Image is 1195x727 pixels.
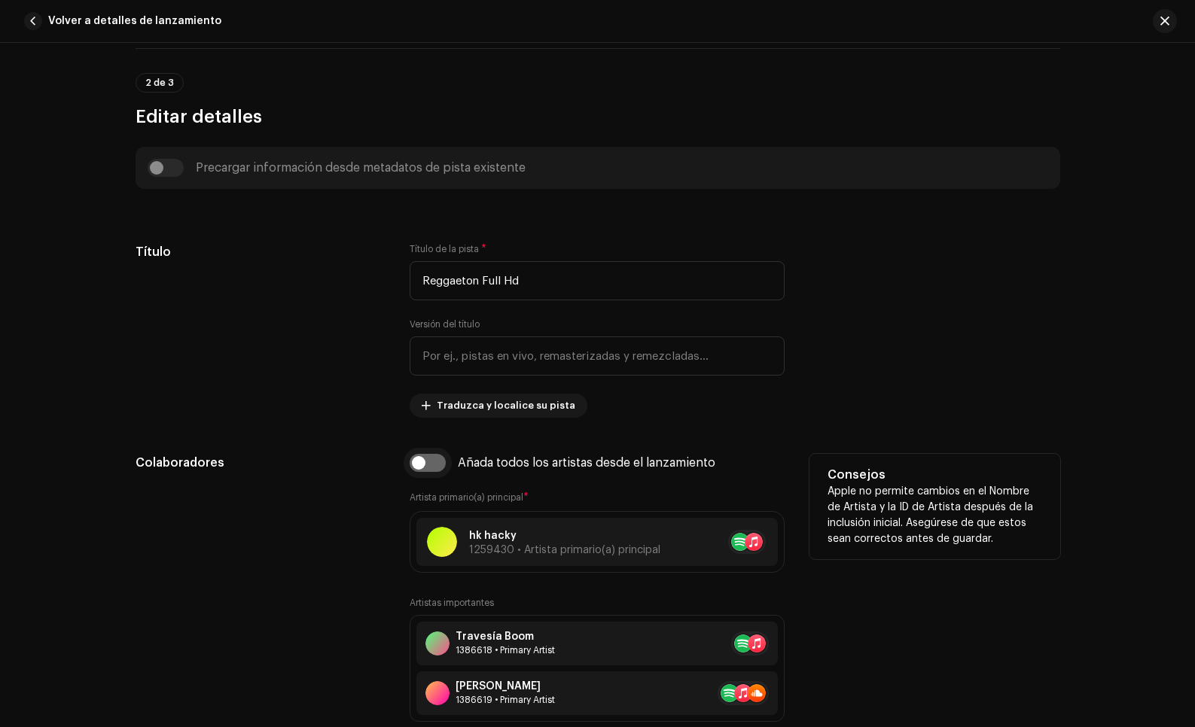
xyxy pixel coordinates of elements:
[456,680,555,692] div: [PERSON_NAME]
[828,466,1042,484] h5: Consejos
[437,391,575,421] span: Traduzca y localice su pista
[410,318,480,330] label: Versión del título
[458,457,715,469] div: Añada todos los artistas desde el lanzamiento
[136,105,1060,129] h3: Editar detalles
[136,243,386,261] h5: Título
[456,644,555,656] div: Primary Artist
[410,493,523,502] small: Artista primario(a) principal
[410,394,587,418] button: Traduzca y localice su pista
[469,528,660,544] p: hk hacky
[456,694,555,706] div: Primary Artist
[456,631,555,643] div: Travesía Boom
[410,336,785,376] input: Por ej., pistas en vivo, remasterizadas y remezcladas...
[136,454,386,472] h5: Colaboradores
[410,243,486,255] label: Título de la pista
[410,597,494,609] label: Artistas importantes
[828,484,1042,547] p: Apple no permite cambios en el Nombre de Artista y la ID de Artista después de la inclusión inici...
[469,545,660,555] span: 1259430 • Artista primario(a) principal
[410,261,785,300] input: Ingrese el nombre de la pista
